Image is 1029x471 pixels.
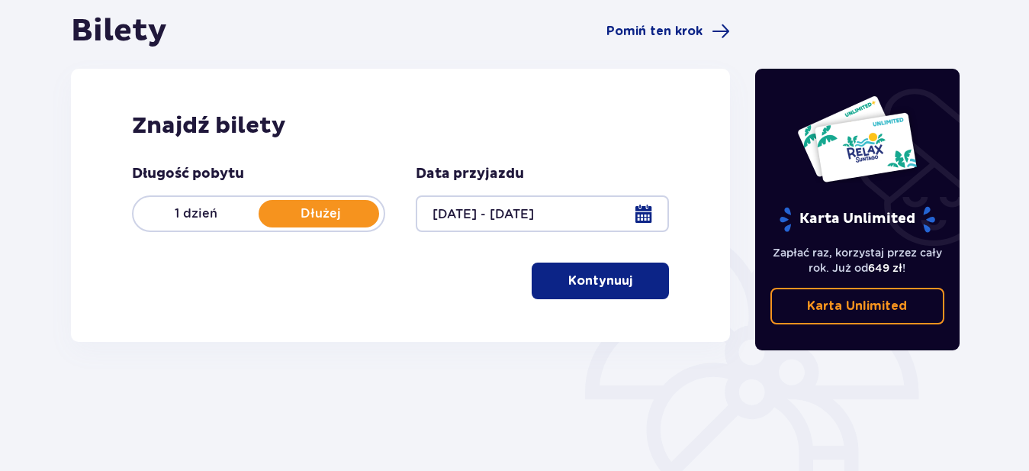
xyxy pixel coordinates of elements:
[416,165,524,183] p: Data przyjazdu
[568,273,632,289] p: Kontynuuj
[606,22,730,40] a: Pomiń ten krok
[606,23,703,40] span: Pomiń ten krok
[71,12,167,50] h1: Bilety
[868,262,902,274] span: 649 zł
[778,206,937,233] p: Karta Unlimited
[770,288,944,324] a: Karta Unlimited
[132,111,670,140] h2: Znajdź bilety
[807,298,907,315] p: Karta Unlimited
[532,263,669,299] button: Kontynuuj
[259,205,384,222] p: Dłużej
[132,165,244,183] p: Długość pobytu
[133,205,259,222] p: 1 dzień
[770,245,944,276] p: Zapłać raz, korzystaj przez cały rok. Już od !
